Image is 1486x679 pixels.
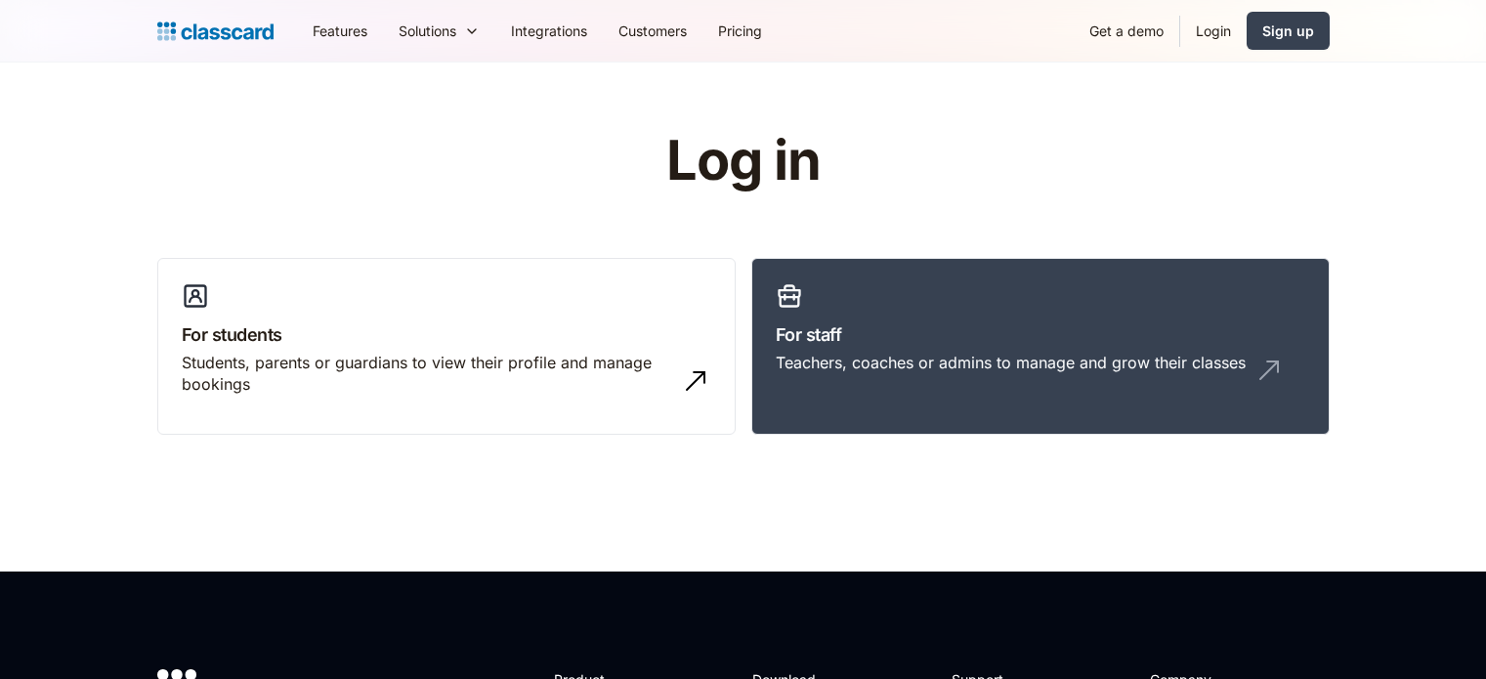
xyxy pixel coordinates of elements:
div: Solutions [383,9,495,53]
a: Features [297,9,383,53]
h3: For staff [776,321,1305,348]
a: Pricing [702,9,778,53]
div: Teachers, coaches or admins to manage and grow their classes [776,352,1246,373]
a: Login [1180,9,1247,53]
div: Sign up [1262,21,1314,41]
a: Customers [603,9,702,53]
a: For studentsStudents, parents or guardians to view their profile and manage bookings [157,258,736,436]
h3: For students [182,321,711,348]
a: Sign up [1247,12,1330,50]
h1: Log in [433,131,1053,191]
div: Solutions [399,21,456,41]
a: For staffTeachers, coaches or admins to manage and grow their classes [751,258,1330,436]
div: Students, parents or guardians to view their profile and manage bookings [182,352,672,396]
a: home [157,18,274,45]
a: Integrations [495,9,603,53]
a: Get a demo [1074,9,1179,53]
